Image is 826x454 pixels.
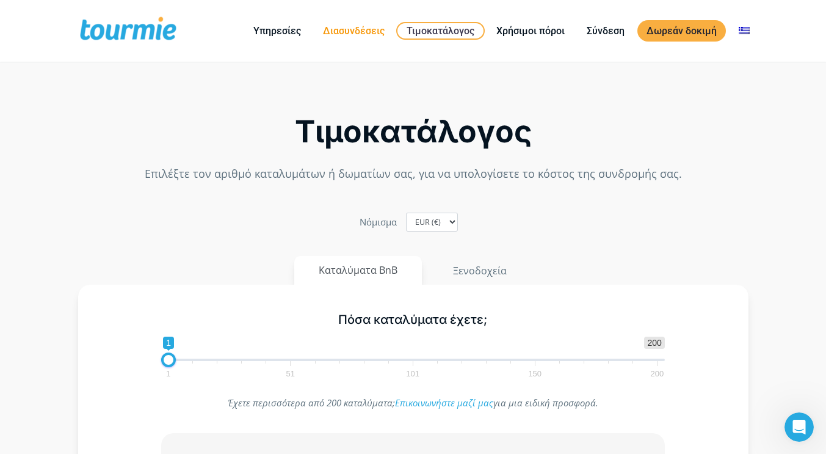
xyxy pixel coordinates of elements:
button: Ξενοδοχεία [428,256,532,285]
span: 1 [163,337,174,349]
span: 200 [649,371,666,376]
h2: Τιμοκατάλογος [78,117,748,146]
span: 200 [644,337,664,349]
a: Υπηρεσίες [244,23,310,38]
a: Χρήσιμοι πόροι [487,23,574,38]
a: Διασυνδέσεις [314,23,394,38]
span: 101 [404,371,421,376]
a: Επικοινωνήστε μαζί μας [395,397,493,409]
iframe: Intercom live chat [784,412,814,442]
a: Τιμοκατάλογος [396,22,485,40]
a: Σύνδεση [578,23,634,38]
span: 1 [164,371,172,376]
h5: Πόσα καταλύματα έχετε; [161,312,665,328]
label: Nόμισμα [360,214,397,230]
a: Δωρεάν δοκιμή [637,20,726,42]
p: Έχετε περισσότερα από 200 καταλύματα; για μια ειδική προσφορά. [161,395,665,411]
p: Επιλέξτε τον αριθμό καταλυμάτων ή δωματίων σας, για να υπολογίσετε το κόστος της συνδρομής σας. [78,166,748,182]
span: 150 [526,371,543,376]
button: Καταλύματα BnB [294,256,422,285]
span: 51 [284,371,297,376]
